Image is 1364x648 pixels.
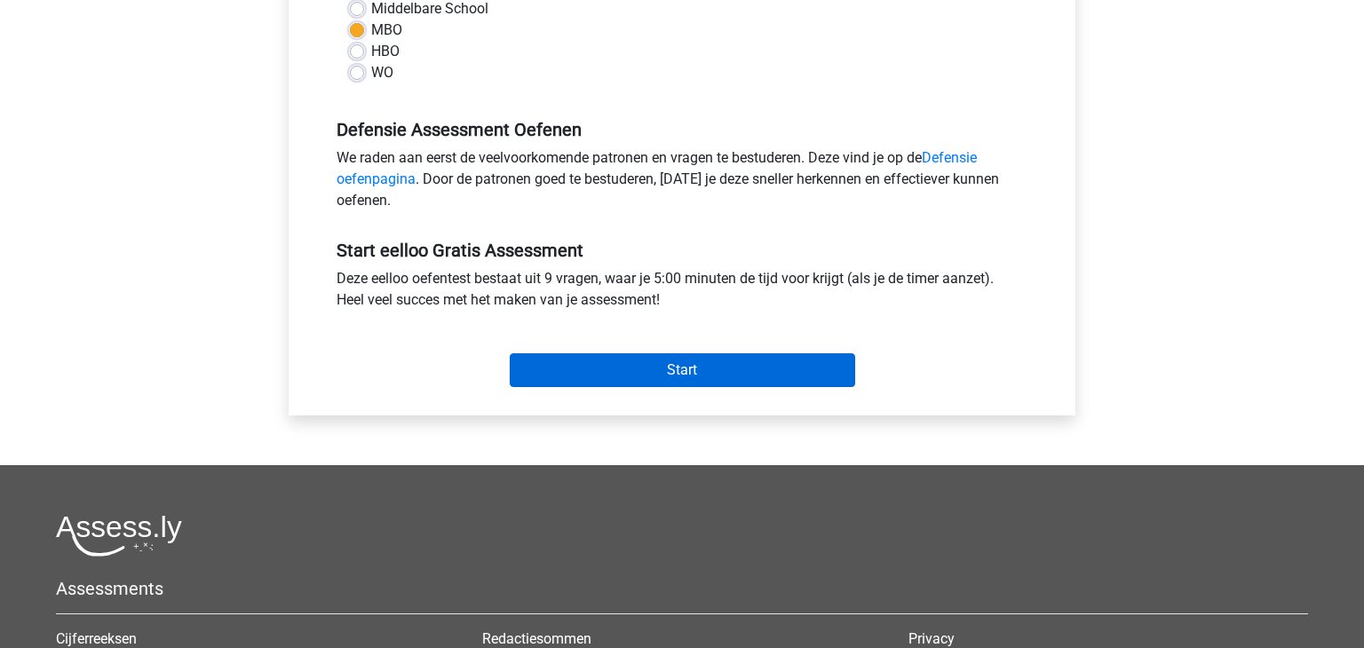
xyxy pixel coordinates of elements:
[371,20,402,41] label: MBO
[56,578,1308,599] h5: Assessments
[56,515,182,557] img: Assessly logo
[510,353,855,387] input: Start
[482,630,591,647] a: Redactiesommen
[908,630,955,647] a: Privacy
[371,62,393,83] label: WO
[337,119,1027,140] h5: Defensie Assessment Oefenen
[371,41,400,62] label: HBO
[323,268,1041,318] div: Deze eelloo oefentest bestaat uit 9 vragen, waar je 5:00 minuten de tijd voor krijgt (als je de t...
[56,630,137,647] a: Cijferreeksen
[323,147,1041,218] div: We raden aan eerst de veelvoorkomende patronen en vragen te bestuderen. Deze vind je op de . Door...
[337,240,1027,261] h5: Start eelloo Gratis Assessment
